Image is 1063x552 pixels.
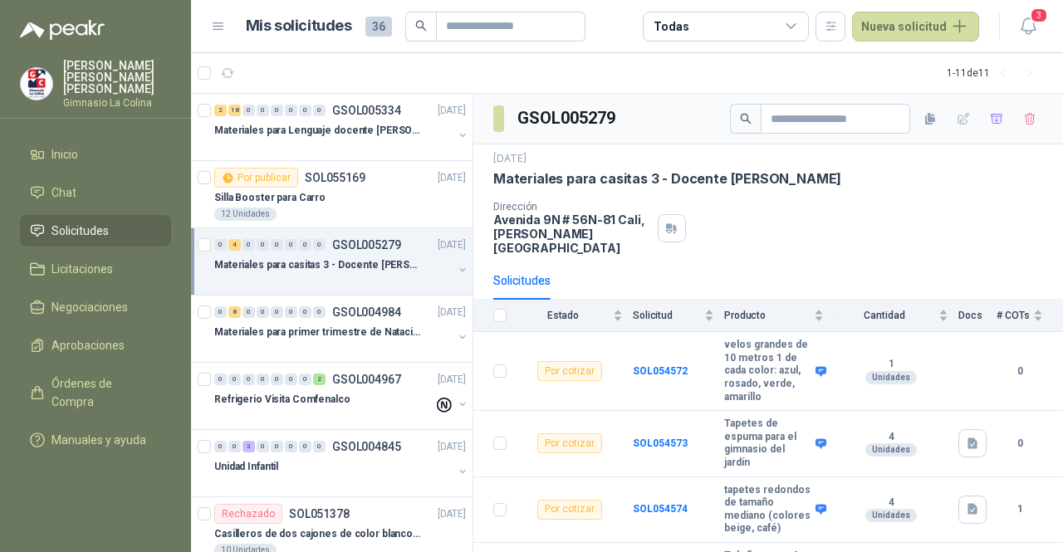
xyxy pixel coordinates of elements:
[958,300,997,332] th: Docs
[537,361,602,381] div: Por cotizar
[865,443,917,457] div: Unidades
[214,105,227,116] div: 2
[724,484,811,535] b: tapetes redondos de tamaño mediano (colores beige, café)
[438,372,466,388] p: [DATE]
[313,306,326,318] div: 0
[517,310,610,321] span: Estado
[214,208,277,221] div: 12 Unidades
[305,172,365,183] p: SOL055169
[1013,12,1043,42] button: 3
[285,105,297,116] div: 0
[834,300,958,332] th: Cantidad
[63,60,171,95] p: [PERSON_NAME] [PERSON_NAME] [PERSON_NAME]
[997,310,1030,321] span: # COTs
[997,436,1043,452] b: 0
[438,506,466,522] p: [DATE]
[299,374,311,385] div: 0
[257,239,269,251] div: 0
[1030,7,1048,23] span: 3
[415,20,427,32] span: search
[438,305,466,320] p: [DATE]
[865,371,917,384] div: Unidades
[20,330,171,361] a: Aprobaciones
[740,113,752,125] span: search
[313,374,326,385] div: 2
[242,374,255,385] div: 0
[257,306,269,318] div: 0
[214,235,469,288] a: 0 4 0 0 0 0 0 0 GSOL005279[DATE] Materiales para casitas 3 - Docente [PERSON_NAME]
[228,441,241,452] div: 0
[299,239,311,251] div: 0
[537,500,602,520] div: Por cotizar
[289,508,350,520] p: SOL051378
[438,170,466,186] p: [DATE]
[214,325,421,340] p: Materiales para primer trimestre de Natación
[20,20,105,40] img: Logo peakr
[214,437,469,490] a: 0 0 3 0 0 0 0 0 GSOL004845[DATE] Unidad Infantil
[852,12,979,42] button: Nueva solicitud
[493,170,841,188] p: Materiales para casitas 3 - Docente [PERSON_NAME]
[724,339,811,403] b: velos grandes de 10 metros 1 de cada color: azul, rosado, verde, amarillo
[313,441,326,452] div: 0
[51,298,128,316] span: Negociaciones
[214,306,227,318] div: 0
[228,239,241,251] div: 4
[214,168,298,188] div: Por publicar
[20,368,171,418] a: Órdenes de Compra
[257,105,269,116] div: 0
[214,100,469,154] a: 2 18 0 0 0 0 0 0 GSOL005334[DATE] Materiales para Lenguaje docente [PERSON_NAME]
[633,365,688,377] a: SOL054572
[20,291,171,323] a: Negociaciones
[947,60,1043,86] div: 1 - 11 de 11
[633,300,724,332] th: Solicitud
[313,105,326,116] div: 0
[271,441,283,452] div: 0
[242,239,255,251] div: 0
[724,300,834,332] th: Producto
[834,310,935,321] span: Cantidad
[191,161,473,228] a: Por publicarSOL055169[DATE] Silla Booster para Carro12 Unidades
[214,459,278,475] p: Unidad Infantil
[242,306,255,318] div: 0
[493,271,551,290] div: Solicitudes
[299,306,311,318] div: 0
[285,239,297,251] div: 0
[633,437,688,449] a: SOL054573
[633,503,688,515] a: SOL054574
[214,302,469,355] a: 0 8 0 0 0 0 0 0 GSOL004984[DATE] Materiales para primer trimestre de Natación
[493,212,651,255] p: Avenida 9N # 56N-81 Cali , [PERSON_NAME][GEOGRAPHIC_DATA]
[214,239,227,251] div: 0
[242,105,255,116] div: 0
[724,310,811,321] span: Producto
[20,215,171,247] a: Solicitudes
[493,201,651,212] p: Dirección
[834,496,948,510] b: 4
[537,433,602,453] div: Por cotizar
[997,364,1043,379] b: 0
[997,501,1043,517] b: 1
[20,177,171,208] a: Chat
[285,306,297,318] div: 0
[51,145,78,164] span: Inicio
[332,306,401,318] p: GSOL004984
[285,441,297,452] div: 0
[214,374,227,385] div: 0
[214,441,227,452] div: 0
[438,237,466,253] p: [DATE]
[214,190,326,206] p: Silla Booster para Carro
[228,306,241,318] div: 8
[51,336,125,354] span: Aprobaciones
[214,392,350,408] p: Refrigerio Visita Comfenalco
[517,105,618,131] h3: GSOL005279
[865,509,917,522] div: Unidades
[332,441,401,452] p: GSOL004845
[438,103,466,119] p: [DATE]
[332,239,401,251] p: GSOL005279
[20,139,171,170] a: Inicio
[997,300,1063,332] th: # COTs
[834,431,948,444] b: 4
[633,310,701,321] span: Solicitud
